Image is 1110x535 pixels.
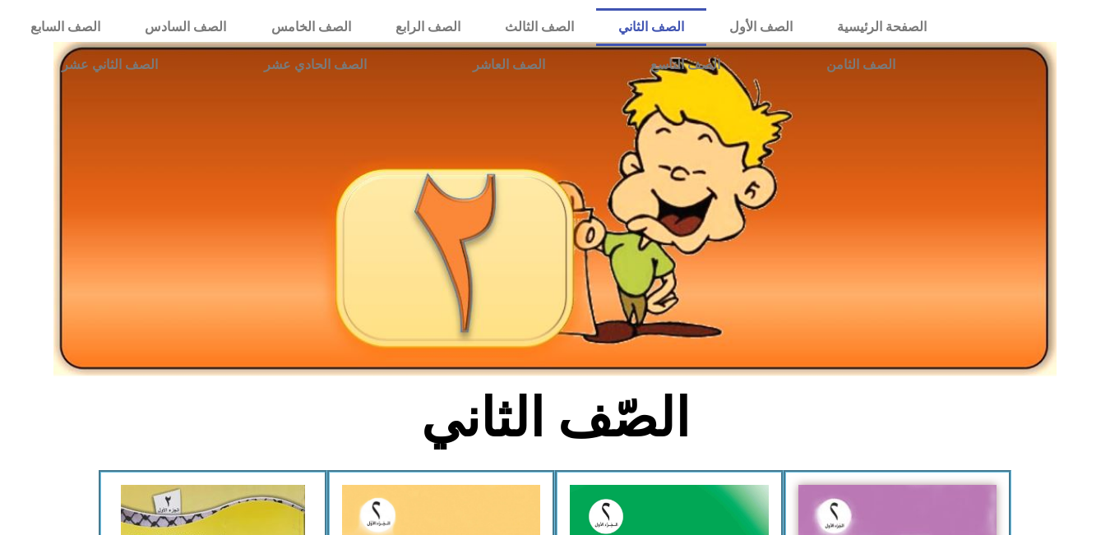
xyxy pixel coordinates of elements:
a: الصفحة الرئيسية [815,8,949,46]
a: الصف الثاني عشر [8,46,210,84]
a: الصف السادس [123,8,248,46]
a: الصف الرابع [373,8,483,46]
h2: الصّف الثاني [284,386,827,450]
a: الصف الثاني [596,8,706,46]
a: الصف الثامن [774,46,949,84]
a: الصف السابع [8,8,123,46]
a: الصف العاشر [419,46,598,84]
a: الصف الخامس [249,8,373,46]
a: الصف التاسع [598,46,774,84]
a: الصف الأول [706,8,814,46]
a: الصف الحادي عشر [210,46,419,84]
a: الصف الثالث [483,8,596,46]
